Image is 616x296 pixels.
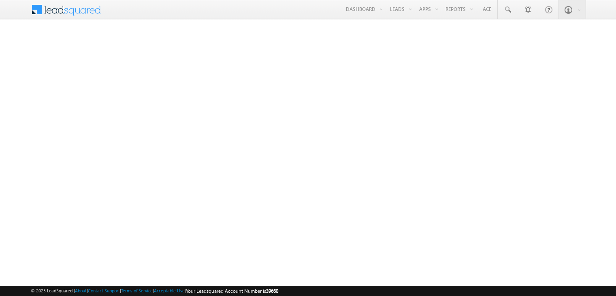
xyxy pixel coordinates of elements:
[88,288,120,293] a: Contact Support
[154,288,185,293] a: Acceptable Use
[121,288,153,293] a: Terms of Service
[31,287,278,295] span: © 2025 LeadSquared | | | | |
[266,288,278,294] span: 39660
[75,288,87,293] a: About
[186,288,278,294] span: Your Leadsquared Account Number is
